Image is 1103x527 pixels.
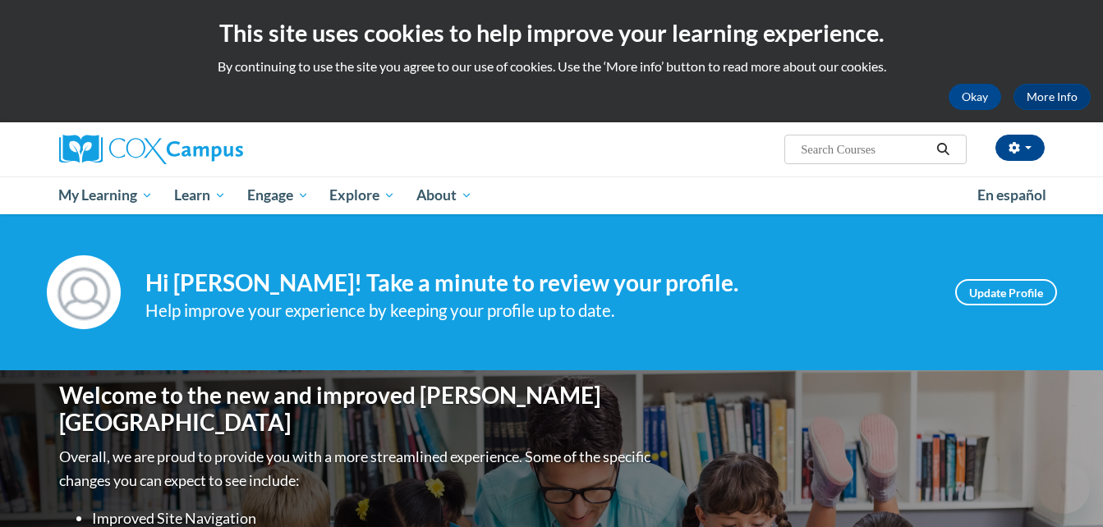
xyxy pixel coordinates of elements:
[48,176,164,214] a: My Learning
[319,176,406,214] a: Explore
[955,279,1057,305] a: Update Profile
[995,135,1045,161] button: Account Settings
[59,135,371,164] a: Cox Campus
[967,178,1057,213] a: En español
[949,84,1001,110] button: Okay
[1037,461,1090,514] iframe: Button to launch messaging window
[58,186,153,205] span: My Learning
[59,382,655,437] h1: Welcome to the new and improved [PERSON_NAME][GEOGRAPHIC_DATA]
[59,445,655,493] p: Overall, we are proud to provide you with a more streamlined experience. Some of the specific cha...
[416,186,472,205] span: About
[931,140,955,159] button: Search
[1013,84,1091,110] a: More Info
[59,135,243,164] img: Cox Campus
[329,186,395,205] span: Explore
[406,176,483,214] a: About
[174,186,226,205] span: Learn
[163,176,237,214] a: Learn
[145,297,931,324] div: Help improve your experience by keeping your profile up to date.
[799,140,931,159] input: Search Courses
[34,176,1069,214] div: Main menu
[247,186,309,205] span: Engage
[145,269,931,297] h4: Hi [PERSON_NAME]! Take a minute to review your profile.
[47,255,121,329] img: Profile Image
[237,176,319,214] a: Engage
[12,16,1091,49] h2: This site uses cookies to help improve your learning experience.
[977,186,1046,204] span: En español
[12,57,1091,76] p: By continuing to use the site you agree to our use of cookies. Use the ‘More info’ button to read...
